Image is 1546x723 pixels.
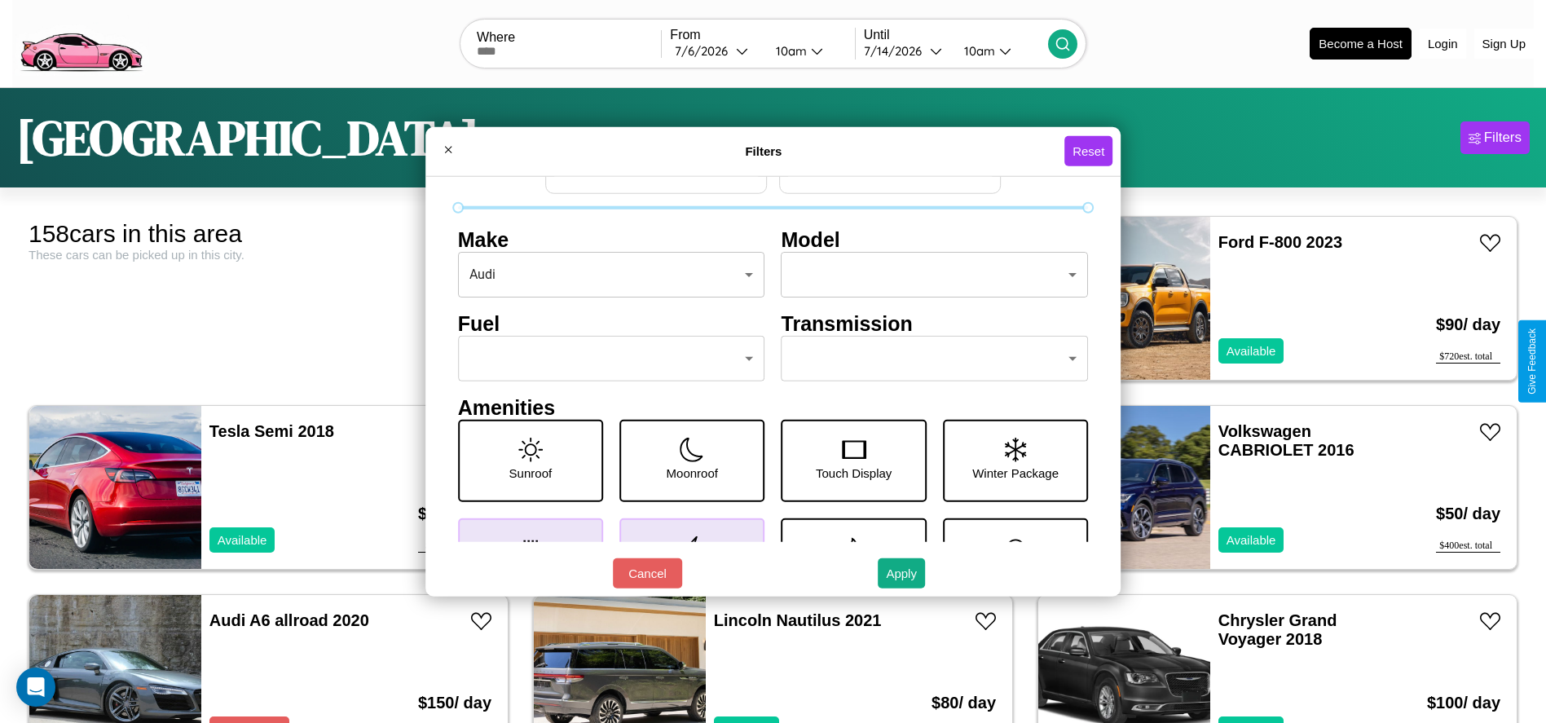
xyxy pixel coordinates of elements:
div: Audi [458,251,765,297]
h3: $ 50 / day [1436,488,1500,540]
h3: $ 190 / day [418,488,491,540]
a: Volkswagen CABRIOLET 2016 [1218,422,1354,459]
div: $ 400 est. total [1436,540,1500,553]
div: These cars can be picked up in this city. [29,248,509,262]
a: Tesla Semi 2018 [209,422,334,440]
button: 10am [951,42,1048,60]
button: 10am [763,42,855,60]
h4: Transmission [782,311,1089,335]
a: Ford F-800 2023 [1218,233,1342,251]
a: Audi A6 allroad 2020 [209,611,369,629]
img: logo [12,8,149,76]
div: 158 cars in this area [29,220,509,248]
h4: Filters [463,144,1064,158]
p: Available [1227,340,1276,362]
button: Reset [1064,136,1112,166]
h4: Fuel [458,311,765,335]
div: Open Intercom Messenger [16,668,55,707]
p: Sunroof [509,461,553,483]
button: Become a Host [1310,28,1412,60]
h4: Amenities [458,395,1089,419]
p: Available [1227,529,1276,551]
button: 7/6/2026 [670,42,762,60]
p: Touch Display [816,461,892,483]
div: 10am [956,43,999,59]
a: Lincoln Nautilus 2021 [714,611,882,629]
p: Moonroof [667,461,718,483]
label: Until [864,28,1048,42]
p: Available [218,529,267,551]
div: $ 720 est. total [1436,350,1500,364]
button: Cancel [613,558,682,589]
h4: Model [782,227,1089,251]
p: Winter Package [972,461,1059,483]
label: Where [477,30,661,45]
div: Give Feedback [1526,328,1538,395]
button: Apply [878,558,925,589]
a: Chrysler Grand Voyager 2018 [1218,611,1337,648]
div: 10am [768,43,811,59]
h3: $ 90 / day [1436,299,1500,350]
button: Login [1420,29,1466,59]
div: Filters [1484,130,1522,146]
div: 7 / 14 / 2026 [864,43,930,59]
h4: Make [458,227,765,251]
h1: [GEOGRAPHIC_DATA] [16,104,479,171]
button: Filters [1460,121,1530,154]
div: 7 / 6 / 2026 [675,43,736,59]
div: $ 1520 est. total [418,540,491,553]
label: From [670,28,854,42]
button: Sign Up [1474,29,1534,59]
